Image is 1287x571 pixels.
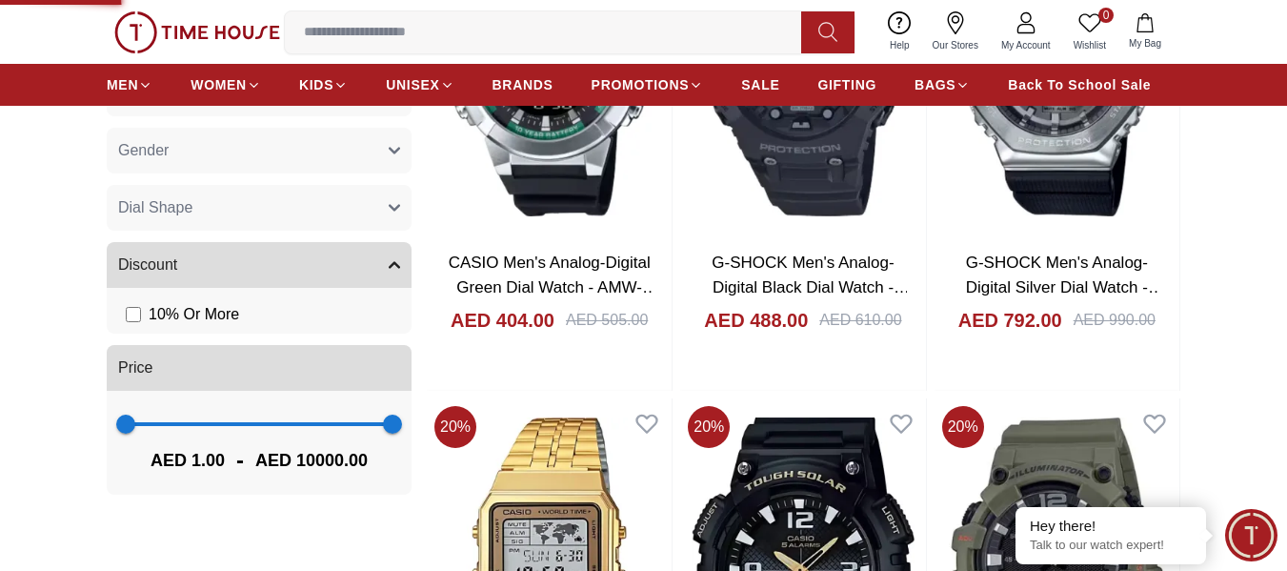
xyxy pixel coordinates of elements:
h4: AED 488.00 [704,307,808,334]
span: Help [882,38,917,52]
span: 10 % Or More [149,303,239,326]
a: WOMEN [191,68,261,102]
span: 20 % [434,406,476,448]
a: GIFTING [817,68,876,102]
a: 0Wishlist [1062,8,1117,56]
a: Our Stores [921,8,990,56]
span: Discount [118,254,177,276]
span: Back To School Sale [1008,75,1151,94]
a: Help [878,8,921,56]
span: BAGS [915,75,955,94]
a: BAGS [915,68,970,102]
a: G-SHOCK Men's Analog-Digital Silver Dial Watch - GM-2100-1ADR [966,254,1164,320]
button: My Bag [1117,10,1173,54]
button: Price [107,345,412,391]
a: KIDS [299,68,348,102]
h4: AED 404.00 [451,307,554,334]
span: BRANDS [493,75,553,94]
button: Gender [107,128,412,173]
span: PROMOTIONS [592,75,690,94]
span: Gender [118,139,169,162]
a: UNISEX [386,68,453,102]
a: MEN [107,68,152,102]
h4: AED 792.00 [958,307,1062,334]
a: Back To School Sale [1008,68,1151,102]
span: Dial Shape [118,196,192,219]
div: Hey there! [1030,517,1192,536]
a: CASIO Men's Analog-Digital Green Dial Watch - AMW-870A-3AVDF [449,254,658,320]
a: BRANDS [493,68,553,102]
a: G-SHOCK Men's Analog-Digital Black Dial Watch - GA-B001-1ADR [712,254,910,320]
span: My Account [994,38,1058,52]
span: - [225,445,255,476]
div: Chat Widget [1225,509,1277,561]
div: AED 990.00 [1074,309,1156,332]
a: PROMOTIONS [592,68,704,102]
span: My Bag [1121,36,1169,51]
button: Dial Shape [107,185,412,231]
span: UNISEX [386,75,439,94]
span: AED 1.00 [151,447,225,474]
span: Wishlist [1066,38,1114,52]
span: AED 10000.00 [255,447,368,474]
span: 20 % [942,406,984,448]
button: Discount [107,242,412,288]
span: 0 [1098,8,1114,23]
span: GIFTING [817,75,876,94]
span: KIDS [299,75,333,94]
div: AED 505.00 [566,309,648,332]
span: WOMEN [191,75,247,94]
a: SALE [741,68,779,102]
span: Our Stores [925,38,986,52]
div: AED 610.00 [819,309,901,332]
input: 10% Or More [126,307,141,322]
span: MEN [107,75,138,94]
span: SALE [741,75,779,94]
p: Talk to our watch expert! [1030,538,1192,554]
img: ... [114,11,280,53]
span: 20 % [688,406,730,448]
span: Price [118,357,152,379]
